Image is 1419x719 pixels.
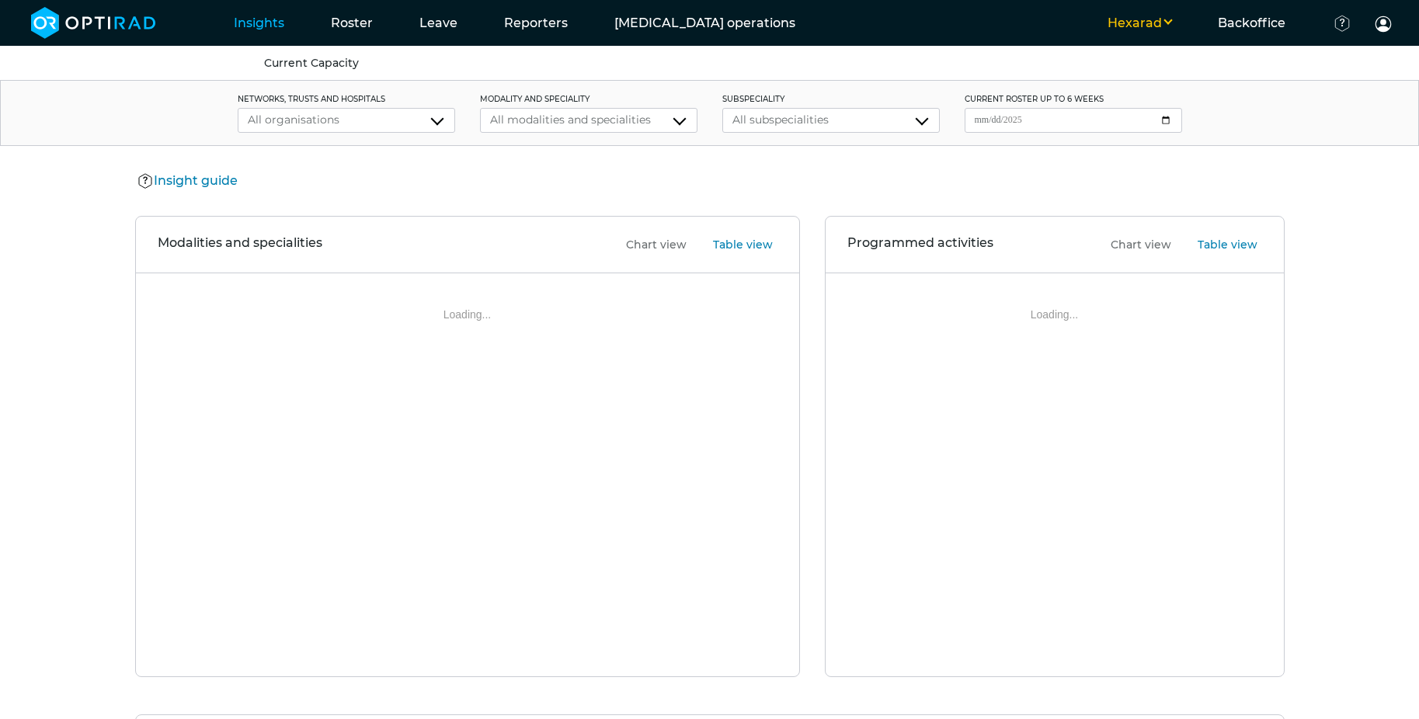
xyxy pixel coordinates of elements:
[1092,236,1176,254] button: Chart view
[31,7,156,39] img: brand-opti-rad-logos-blue-and-white-d2f68631ba2948856bd03f2d395fb146ddc8fb01b4b6e9315ea85fa773367...
[694,236,777,254] button: Table view
[607,236,691,254] button: Chart view
[480,93,697,105] label: modality and speciality
[847,235,993,254] h3: Programmed activities
[1084,14,1195,33] button: Hexarad
[722,93,940,105] label: subspeciality
[965,93,1182,105] label: current roster up to 6 weeks
[176,309,759,641] div: Loading...
[158,235,322,254] h3: Modalities and specialities
[866,309,1243,641] div: Loading...
[238,93,455,105] label: networks, trusts and hospitals
[1179,236,1262,254] button: Table view
[135,171,242,191] button: Insight guide
[137,172,154,190] img: Help Icon
[264,56,359,70] a: Current Capacity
